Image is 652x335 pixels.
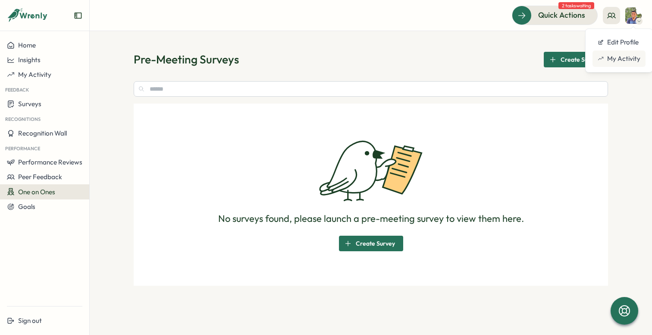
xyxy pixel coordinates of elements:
[598,54,640,63] div: My Activity
[18,316,42,325] span: Sign out
[18,129,67,137] span: Recognition Wall
[544,56,608,65] a: Create Survey
[18,41,36,49] span: Home
[18,188,55,196] span: One on Ones
[356,236,395,251] span: Create Survey
[339,236,403,251] button: Create Survey
[18,70,51,79] span: My Activity
[598,38,640,47] div: Edit Profile
[512,6,598,25] button: Quick Actions
[561,52,600,67] span: Create Survey
[592,51,646,67] a: My Activity
[558,2,594,9] span: 2 tasks waiting
[134,52,239,67] h1: Pre-Meeting Surveys
[18,173,62,181] span: Peer Feedback
[592,34,646,51] a: Edit Profile
[18,56,41,64] span: Insights
[18,100,41,108] span: Surveys
[538,9,585,21] span: Quick Actions
[18,158,82,166] span: Performance Reviews
[74,11,82,20] button: Expand sidebar
[18,202,35,211] span: Goals
[544,52,608,67] button: Create Survey
[218,212,524,225] p: No surveys found, please launch a pre-meeting survey to view them here.
[625,7,642,24] img: Varghese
